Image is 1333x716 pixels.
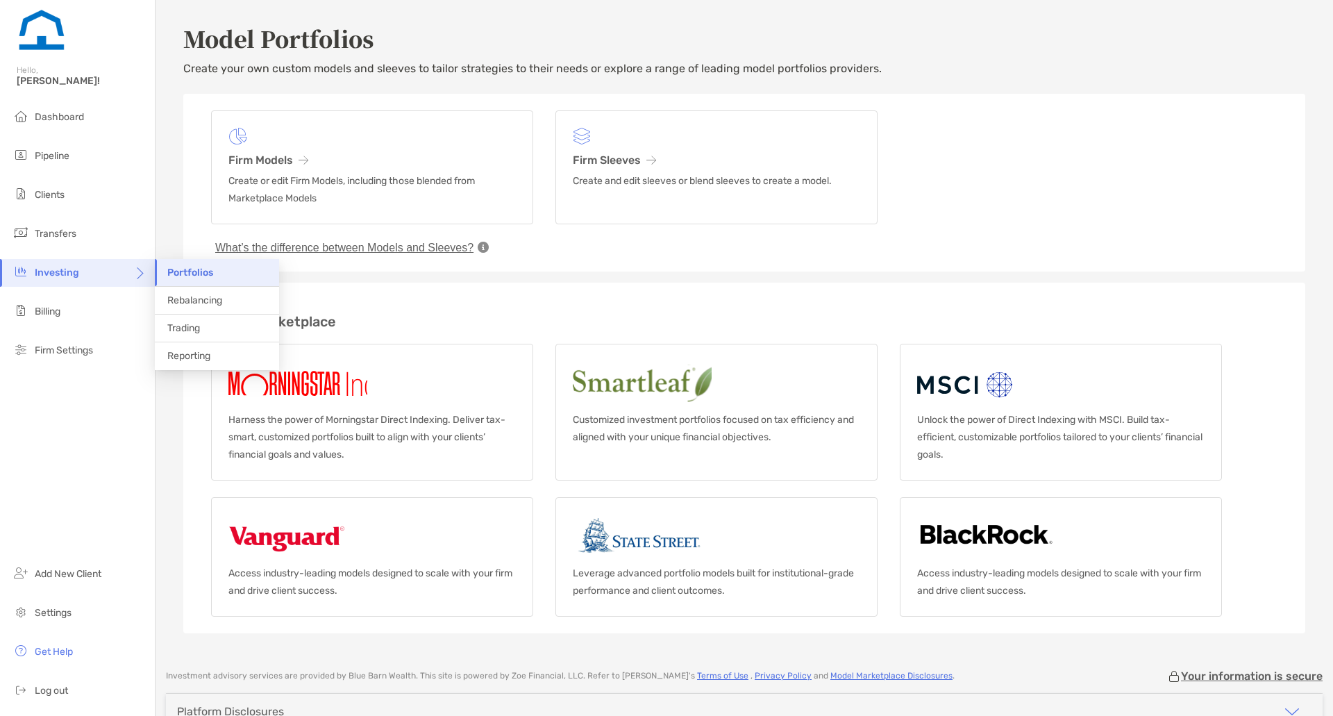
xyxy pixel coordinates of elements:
[12,263,29,280] img: investing icon
[917,411,1205,463] p: Unlock the power of Direct Indexing with MSCI. Build tax-efficient, customizable portfolios tailo...
[211,313,1277,330] h3: Model Marketplace
[211,344,533,481] a: MorningstarHarness the power of Morningstar Direct Indexing. Deliver tax-smart, customized portfo...
[697,671,748,681] a: Terms of Use
[917,515,1055,559] img: Blackrock
[573,361,828,406] img: Smartleaf
[900,497,1222,617] a: BlackrockAccess industry-leading models designed to scale with your firm and drive client success.
[12,565,29,581] img: add_new_client icon
[12,681,29,698] img: logout icon
[573,153,860,167] h3: Firm Sleeves
[35,111,84,123] span: Dashboard
[228,172,516,207] p: Create or edit Firm Models, including those blended from Marketplace Models
[17,6,67,56] img: Zoe Logo
[555,344,878,481] a: SmartleafCustomized investment portfolios focused on tax efficiency and aligned with your unique ...
[573,565,860,599] p: Leverage advanced portfolio models built for institutional-grade performance and client outcomes.
[12,185,29,202] img: clients icon
[228,361,423,406] img: Morningstar
[166,671,955,681] p: Investment advisory services are provided by Blue Barn Wealth . This site is powered by Zoe Finan...
[573,172,860,190] p: Create and edit sleeves or blend sleeves to create a model.
[167,294,222,306] span: Rebalancing
[35,685,68,697] span: Log out
[830,671,953,681] a: Model Marketplace Disclosures
[12,147,29,163] img: pipeline icon
[35,607,72,619] span: Settings
[17,75,146,87] span: [PERSON_NAME]!
[228,411,516,463] p: Harness the power of Morningstar Direct Indexing. Deliver tax-smart, customized portfolios built ...
[12,302,29,319] img: billing icon
[228,515,345,559] img: Vanguard
[35,344,93,356] span: Firm Settings
[183,60,1305,77] p: Create your own custom models and sleeves to tailor strategies to their needs or explore a range ...
[755,671,812,681] a: Privacy Policy
[228,565,516,599] p: Access industry-leading models designed to scale with your firm and drive client success.
[228,153,516,167] h3: Firm Models
[12,341,29,358] img: firm-settings icon
[35,267,79,278] span: Investing
[35,568,101,580] span: Add New Client
[211,241,478,255] button: What’s the difference between Models and Sleeves?
[573,411,860,446] p: Customized investment portfolios focused on tax efficiency and aligned with your unique financial...
[167,350,210,362] span: Reporting
[917,361,1015,406] img: MSCI
[555,497,878,617] a: State streetLeverage advanced portfolio models built for institutional-grade performance and clie...
[12,642,29,659] img: get-help icon
[12,224,29,241] img: transfers icon
[35,189,65,201] span: Clients
[573,515,706,559] img: State street
[35,646,73,658] span: Get Help
[1181,669,1323,683] p: Your information is secure
[35,306,60,317] span: Billing
[917,565,1205,599] p: Access industry-leading models designed to scale with your firm and drive client success.
[167,267,213,278] span: Portfolios
[167,322,200,334] span: Trading
[211,110,533,224] a: Firm ModelsCreate or edit Firm Models, including those blended from Marketplace Models
[35,150,69,162] span: Pipeline
[35,228,76,240] span: Transfers
[211,497,533,617] a: VanguardAccess industry-leading models designed to scale with your firm and drive client success.
[555,110,878,224] a: Firm SleevesCreate and edit sleeves or blend sleeves to create a model.
[12,603,29,620] img: settings icon
[12,108,29,124] img: dashboard icon
[900,344,1222,481] a: MSCIUnlock the power of Direct Indexing with MSCI. Build tax-efficient, customizable portfolios t...
[183,22,1305,54] h2: Model Portfolios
